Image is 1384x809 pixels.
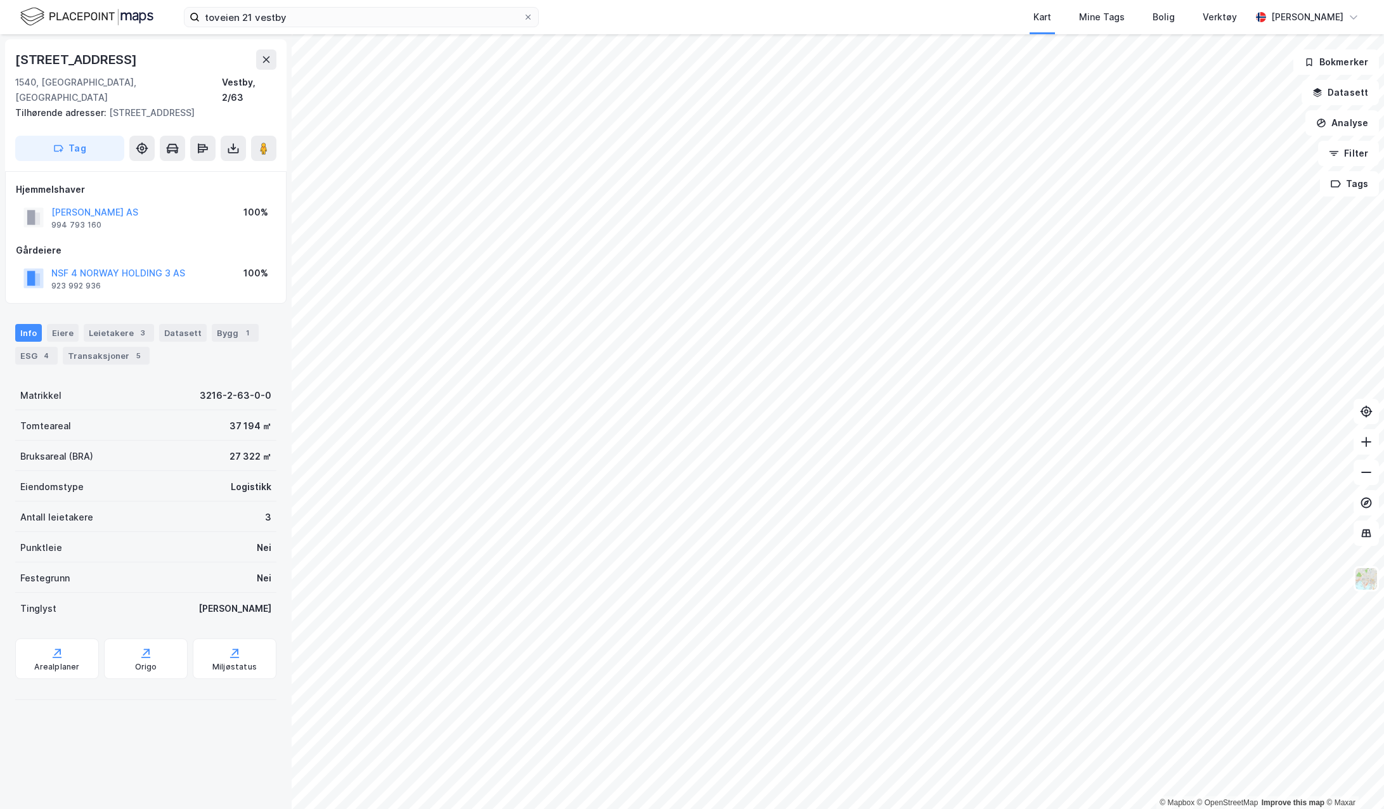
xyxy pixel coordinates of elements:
[230,418,271,434] div: 37 194 ㎡
[1153,10,1175,25] div: Bolig
[1033,10,1051,25] div: Kart
[15,136,124,161] button: Tag
[20,601,56,616] div: Tinglyst
[51,281,101,291] div: 923 992 936
[20,449,93,464] div: Bruksareal (BRA)
[20,510,93,525] div: Antall leietakere
[15,107,109,118] span: Tilhørende adresser:
[16,182,276,197] div: Hjemmelshaver
[1320,171,1379,197] button: Tags
[1197,798,1258,807] a: OpenStreetMap
[20,418,71,434] div: Tomteareal
[15,105,266,120] div: [STREET_ADDRESS]
[47,324,79,342] div: Eiere
[1302,80,1379,105] button: Datasett
[136,327,149,339] div: 3
[135,662,157,672] div: Origo
[34,662,79,672] div: Arealplaner
[1305,110,1379,136] button: Analyse
[1160,798,1194,807] a: Mapbox
[231,479,271,495] div: Logistikk
[1354,567,1378,591] img: Z
[241,327,254,339] div: 1
[20,571,70,586] div: Festegrunn
[212,662,257,672] div: Miljøstatus
[1318,141,1379,166] button: Filter
[200,8,523,27] input: Søk på adresse, matrikkel, gårdeiere, leietakere eller personer
[198,601,271,616] div: [PERSON_NAME]
[15,49,139,70] div: [STREET_ADDRESS]
[20,479,84,495] div: Eiendomstype
[15,324,42,342] div: Info
[20,540,62,555] div: Punktleie
[257,571,271,586] div: Nei
[230,449,271,464] div: 27 322 ㎡
[243,266,268,281] div: 100%
[132,349,145,362] div: 5
[1321,748,1384,809] iframe: Chat Widget
[159,324,207,342] div: Datasett
[200,388,271,403] div: 3216-2-63-0-0
[1079,10,1125,25] div: Mine Tags
[51,220,101,230] div: 994 793 160
[1271,10,1343,25] div: [PERSON_NAME]
[1203,10,1237,25] div: Verktøy
[15,347,58,365] div: ESG
[20,388,61,403] div: Matrikkel
[1293,49,1379,75] button: Bokmerker
[15,75,222,105] div: 1540, [GEOGRAPHIC_DATA], [GEOGRAPHIC_DATA]
[1262,798,1324,807] a: Improve this map
[265,510,271,525] div: 3
[257,540,271,555] div: Nei
[84,324,154,342] div: Leietakere
[20,6,153,28] img: logo.f888ab2527a4732fd821a326f86c7f29.svg
[222,75,276,105] div: Vestby, 2/63
[63,347,150,365] div: Transaksjoner
[40,349,53,362] div: 4
[16,243,276,258] div: Gårdeiere
[212,324,259,342] div: Bygg
[243,205,268,220] div: 100%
